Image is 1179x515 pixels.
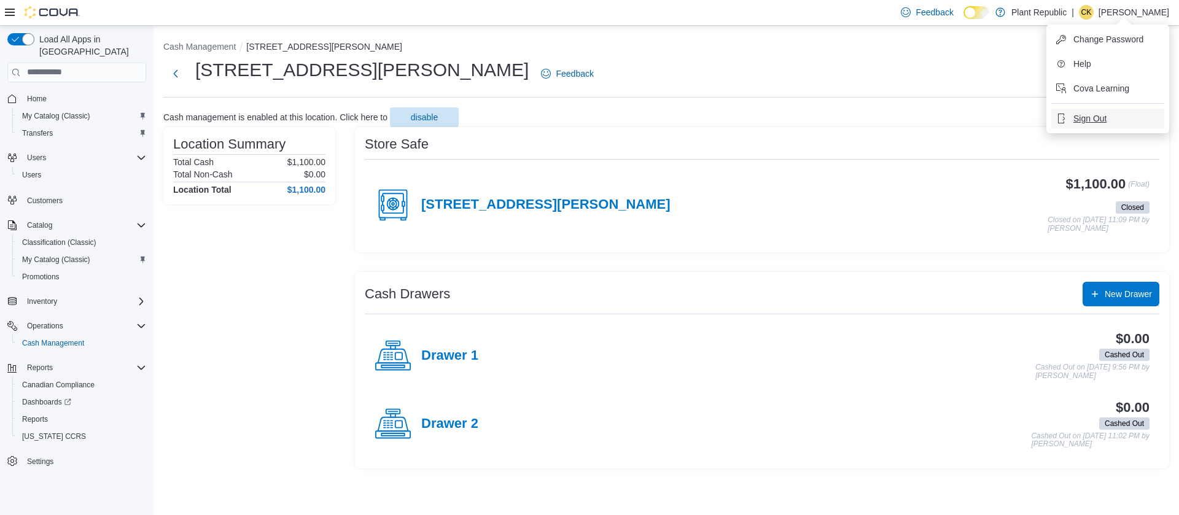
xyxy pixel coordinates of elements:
[22,272,60,282] span: Promotions
[1116,400,1150,415] h3: $0.00
[22,360,146,375] span: Reports
[17,126,146,141] span: Transfers
[1081,5,1092,20] span: CK
[1105,418,1144,429] span: Cashed Out
[22,294,62,309] button: Inventory
[22,91,52,106] a: Home
[2,217,151,234] button: Catalog
[2,149,151,166] button: Users
[22,238,96,247] span: Classification (Classic)
[22,111,90,121] span: My Catalog (Classic)
[1121,202,1144,213] span: Closed
[22,218,146,233] span: Catalog
[1073,112,1107,125] span: Sign Out
[22,218,57,233] button: Catalog
[1099,417,1150,430] span: Cashed Out
[17,336,89,350] a: Cash Management
[2,359,151,376] button: Reports
[17,429,91,444] a: [US_STATE] CCRS
[17,109,95,123] a: My Catalog (Classic)
[17,252,95,267] a: My Catalog (Classic)
[7,85,146,502] nav: Complex example
[2,293,151,310] button: Inventory
[1083,282,1159,306] button: New Drawer
[1073,58,1091,70] span: Help
[25,6,80,18] img: Cova
[1128,177,1150,199] p: (Float)
[1051,79,1164,98] button: Cova Learning
[1099,5,1169,20] p: [PERSON_NAME]
[34,33,146,58] span: Load All Apps in [GEOGRAPHIC_DATA]
[17,168,146,182] span: Users
[17,269,64,284] a: Promotions
[1079,5,1094,20] div: Chilufya Kangwa
[27,457,53,467] span: Settings
[12,335,151,352] button: Cash Management
[556,68,593,80] span: Feedback
[22,128,53,138] span: Transfers
[22,193,68,208] a: Customers
[22,91,146,106] span: Home
[22,414,48,424] span: Reports
[27,220,52,230] span: Catalog
[12,125,151,142] button: Transfers
[1051,54,1164,74] button: Help
[916,6,953,18] span: Feedback
[27,321,63,331] span: Operations
[173,157,214,167] h6: Total Cash
[195,58,529,82] h1: [STREET_ADDRESS][PERSON_NAME]
[1035,363,1150,380] p: Cashed Out on [DATE] 9:56 PM by [PERSON_NAME]
[365,287,450,301] h3: Cash Drawers
[1031,432,1150,449] p: Cashed Out on [DATE] 11:02 PM by [PERSON_NAME]
[27,94,47,104] span: Home
[22,319,68,333] button: Operations
[17,168,46,182] a: Users
[12,234,151,251] button: Classification (Classic)
[163,61,188,86] button: Next
[2,191,151,209] button: Customers
[163,42,236,52] button: Cash Management
[1116,201,1150,214] span: Closed
[27,363,53,373] span: Reports
[1073,82,1129,95] span: Cova Learning
[12,251,151,268] button: My Catalog (Classic)
[421,197,671,213] h4: [STREET_ADDRESS][PERSON_NAME]
[17,235,101,250] a: Classification (Classic)
[17,429,146,444] span: Washington CCRS
[17,412,53,427] a: Reports
[287,185,325,195] h4: $1,100.00
[411,111,438,123] span: disable
[1073,33,1143,45] span: Change Password
[1105,349,1144,360] span: Cashed Out
[963,19,964,20] span: Dark Mode
[2,317,151,335] button: Operations
[12,428,151,445] button: [US_STATE] CCRS
[173,169,233,179] h6: Total Non-Cash
[287,157,325,167] p: $1,100.00
[22,432,86,441] span: [US_STATE] CCRS
[22,294,146,309] span: Inventory
[22,170,41,180] span: Users
[963,6,989,19] input: Dark Mode
[1066,177,1126,192] h3: $1,100.00
[12,107,151,125] button: My Catalog (Classic)
[22,192,146,207] span: Customers
[27,196,63,206] span: Customers
[1072,5,1074,20] p: |
[2,90,151,107] button: Home
[390,107,459,127] button: disable
[22,454,146,469] span: Settings
[1051,109,1164,128] button: Sign Out
[1099,349,1150,361] span: Cashed Out
[2,452,151,470] button: Settings
[27,296,57,306] span: Inventory
[17,378,146,392] span: Canadian Compliance
[304,169,325,179] p: $0.00
[1105,288,1152,300] span: New Drawer
[163,112,387,122] p: Cash management is enabled at this location. Click here to
[22,150,146,165] span: Users
[27,153,46,163] span: Users
[17,412,146,427] span: Reports
[17,395,76,409] a: Dashboards
[22,255,90,265] span: My Catalog (Classic)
